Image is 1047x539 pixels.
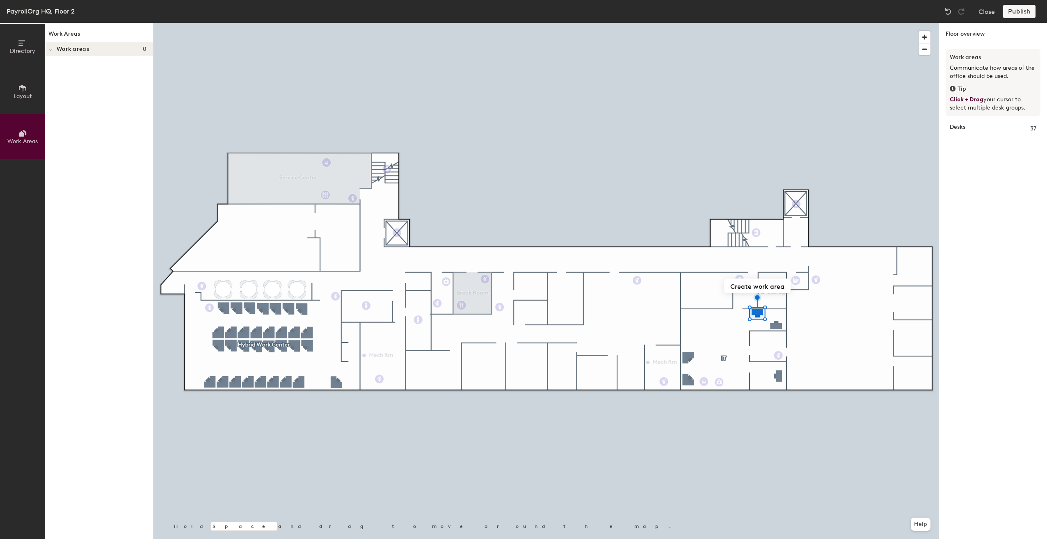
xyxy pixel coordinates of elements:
[950,96,1036,112] p: your cursor to select multiple desk groups.
[939,23,1047,42] h1: Floor overview
[7,6,75,16] div: PayrollOrg HQ, Floor 2
[950,124,965,133] strong: Desks
[10,48,35,55] span: Directory
[7,138,38,145] span: Work Areas
[978,5,995,18] button: Close
[143,46,146,53] span: 0
[45,30,153,42] h1: Work Areas
[957,7,965,16] img: Redo
[1030,124,1036,133] span: 37
[950,96,983,103] span: Click + Drag
[950,85,1036,94] div: Tip
[911,518,930,531] button: Help
[944,7,952,16] img: Undo
[724,279,791,293] button: Create work area
[950,64,1036,80] p: Communicate how areas of the office should be used.
[57,46,89,53] span: Work areas
[950,53,1036,62] h3: Work areas
[14,93,32,100] span: Layout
